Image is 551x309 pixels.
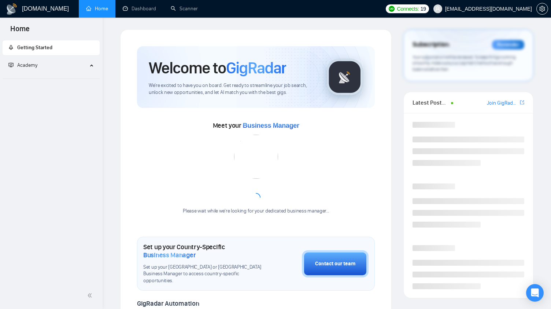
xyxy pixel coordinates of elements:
[8,45,14,50] span: rocket
[487,99,518,107] a: Join GigRadar Slack Community
[17,44,52,51] span: Getting Started
[143,251,196,259] span: Business Manager
[123,6,156,12] a: dashboardDashboard
[520,99,524,105] span: export
[536,3,548,15] button: setting
[302,250,369,277] button: Contact our team
[8,62,37,68] span: Academy
[435,6,440,11] span: user
[413,98,449,107] span: Latest Posts from the GigRadar Community
[143,264,265,285] span: Set up your [GEOGRAPHIC_DATA] or [GEOGRAPHIC_DATA] Business Manager to access country-specific op...
[149,58,286,78] h1: Welcome to
[537,6,548,12] span: setting
[86,6,108,12] a: homeHome
[17,62,37,68] span: Academy
[251,193,260,202] span: loading
[149,82,315,96] span: We're excited to have you on board. Get ready to streamline your job search, unlock new opportuni...
[243,122,299,129] span: Business Manager
[526,284,544,302] div: Open Intercom Messenger
[171,6,198,12] a: searchScanner
[536,6,548,12] a: setting
[178,208,333,215] div: Please wait while we're looking for your dedicated business manager...
[8,62,14,68] span: fund-projection-screen
[389,6,395,12] img: upwork-logo.png
[492,40,524,50] div: Reminder
[234,135,278,179] img: error
[3,76,100,80] li: Academy Homepage
[213,121,299,130] span: Meet your
[413,39,449,51] span: Subscription
[87,292,95,299] span: double-left
[143,243,265,259] h1: Set up your Country-Specific
[315,260,355,268] div: Contact our team
[397,5,419,13] span: Connects:
[137,299,199,308] span: GigRadar Automation
[3,40,100,55] li: Getting Started
[520,99,524,106] a: export
[421,5,426,13] span: 19
[413,54,515,72] span: Your subscription will be renewed. To keep things running smoothly, make sure your payment method...
[4,23,36,39] span: Home
[6,3,18,15] img: logo
[226,58,286,78] span: GigRadar
[326,59,363,95] img: gigradar-logo.png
